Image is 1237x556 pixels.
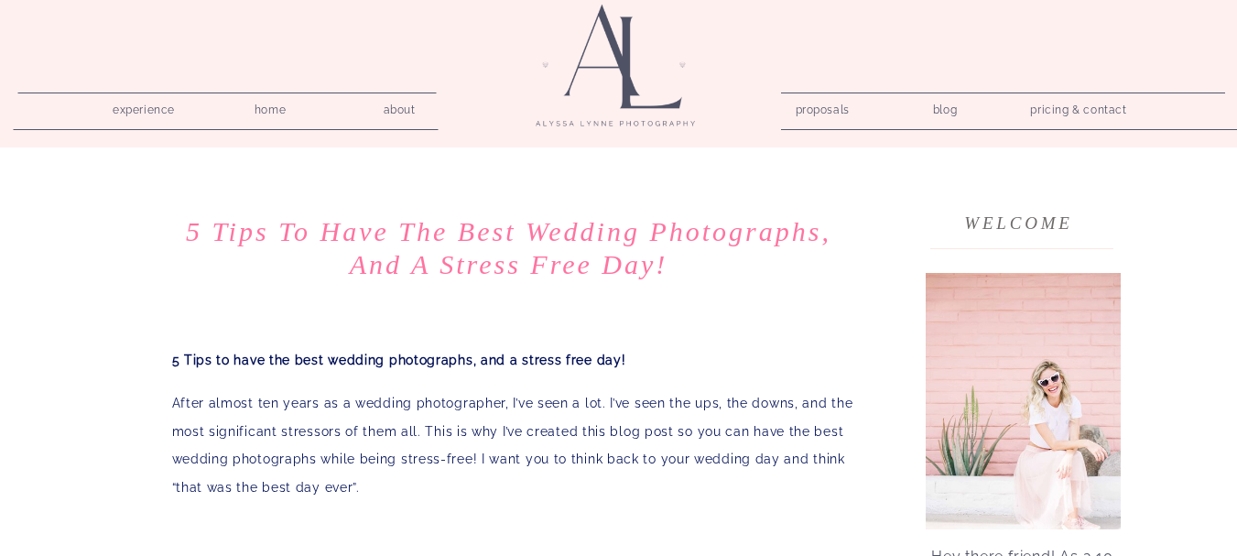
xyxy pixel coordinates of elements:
p: After almost ten years as a wedding photographer, I’ve seen a lot. I’ve seen the ups, the downs, ... [172,389,859,502]
a: pricing & contact [1024,98,1134,124]
a: about [374,98,426,115]
a: proposals [796,98,848,115]
a: home [244,98,297,115]
h1: 5 Tips to have the best wedding photographs, and a stress free day! [166,215,852,281]
h3: welcome [961,208,1077,227]
a: blog [919,98,971,115]
a: experience [101,98,188,115]
strong: 5 Tips to have the best wedding photographs, and a stress free day! [172,353,626,367]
